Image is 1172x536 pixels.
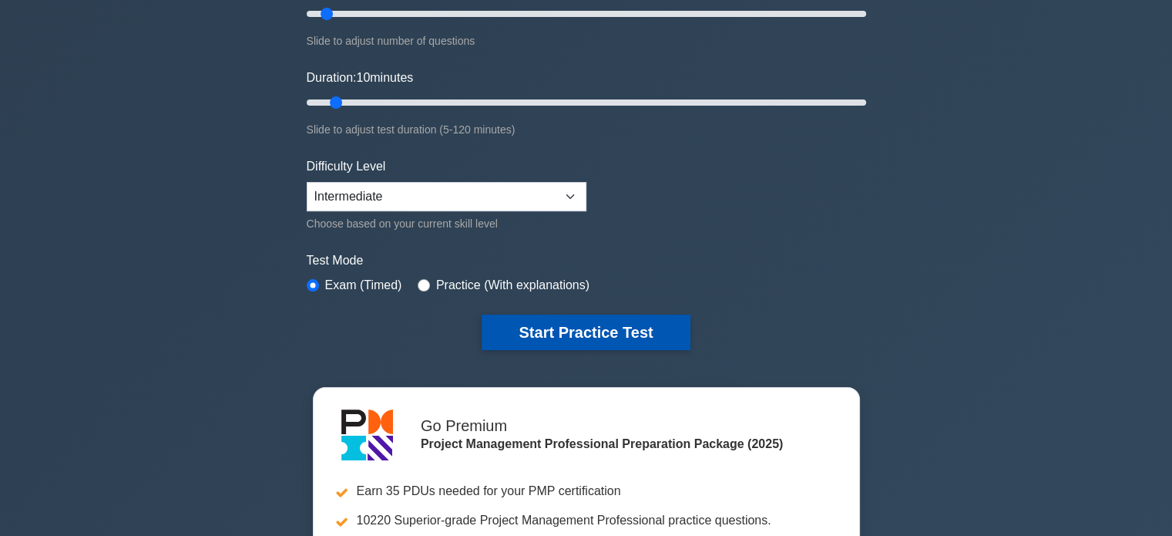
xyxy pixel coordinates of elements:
[307,157,386,176] label: Difficulty Level
[307,214,586,233] div: Choose based on your current skill level
[307,251,866,270] label: Test Mode
[436,276,589,295] label: Practice (With explanations)
[307,120,866,139] div: Slide to adjust test duration (5-120 minutes)
[325,276,402,295] label: Exam (Timed)
[482,315,690,350] button: Start Practice Test
[307,69,414,87] label: Duration: minutes
[307,32,866,50] div: Slide to adjust number of questions
[356,71,370,84] span: 10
